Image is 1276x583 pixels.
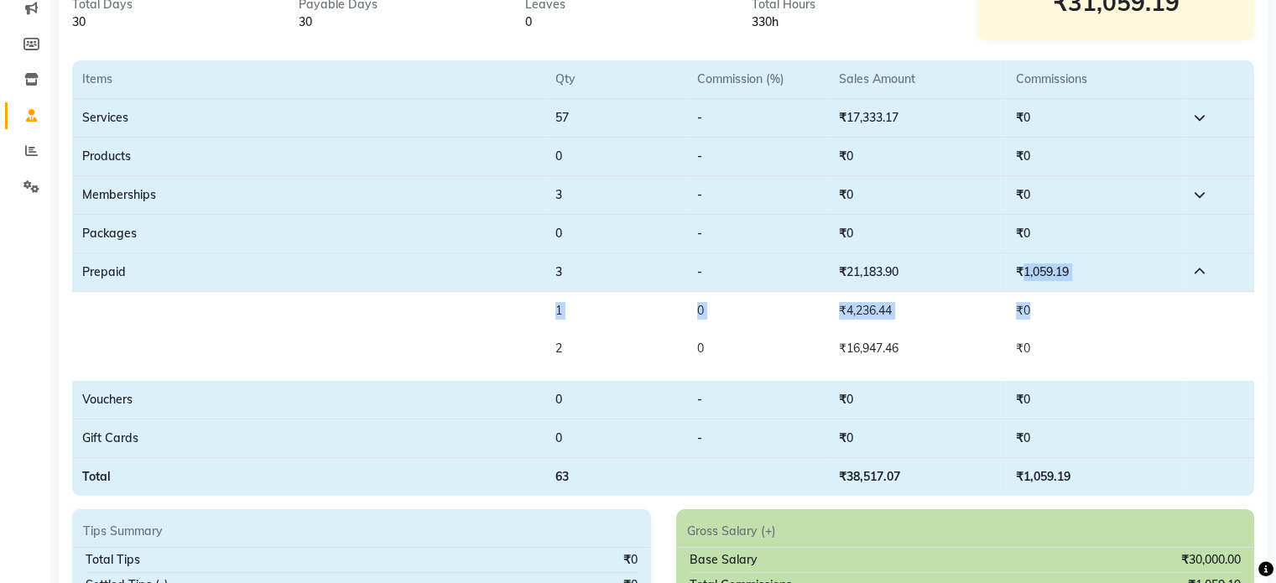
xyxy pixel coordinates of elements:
td: ₹16,947.46 [829,330,1006,367]
td: - [687,138,829,176]
td: - [687,381,829,419]
td: ₹0 [829,176,1006,215]
td: ₹0 [829,138,1006,176]
td: Vouchers [72,381,545,419]
td: ₹0 [1006,419,1183,458]
td: - [687,99,829,138]
td: ₹0 [1006,138,1183,176]
td: Gift Cards [72,419,545,458]
th: Commission (%) [687,60,829,99]
th: Sales Amount [829,60,1006,99]
div: ₹0 [623,551,638,569]
td: ₹0 [829,381,1006,419]
div: Gross Salary (+) [677,523,1254,540]
div: 30 [72,13,273,31]
td: 2 [545,330,687,367]
td: 3 [545,176,687,215]
th: Qty [545,60,687,99]
td: Products [72,138,545,176]
td: - [687,215,829,253]
td: 0 [545,381,687,419]
td: 0 [545,419,687,458]
th: Commissions [1006,60,1183,99]
td: 57 [545,99,687,138]
div: Total Tips [86,551,140,569]
td: ₹1,059.19 [1006,458,1183,497]
td: 1 [545,292,687,330]
td: 0 [687,292,829,330]
td: ₹1,059.19 [1006,253,1183,292]
th: Items [72,60,545,99]
td: ₹0 [829,419,1006,458]
div: 0 [525,13,727,31]
td: ₹4,236.44 [829,292,1006,330]
div: 330h [751,13,952,31]
div: Tips Summary [73,523,650,540]
td: ₹0 [1006,381,1183,419]
td: - [687,419,829,458]
td: Memberships [72,176,545,215]
td: ₹17,333.17 [829,99,1006,138]
td: Prepaid [72,253,545,292]
td: ₹0 [1006,215,1183,253]
td: Packages [72,215,545,253]
div: ₹30,000.00 [1181,551,1241,569]
td: 0 [545,215,687,253]
td: - [687,253,829,292]
td: 0 [687,330,829,367]
td: ₹0 [1006,176,1183,215]
td: Total [72,458,545,497]
td: 63 [545,458,687,497]
div: Base Salary [690,551,758,569]
td: ₹0 [1006,330,1183,367]
td: ₹21,183.90 [829,253,1006,292]
td: - [687,176,829,215]
td: ₹0 [829,215,1006,253]
td: 3 [545,253,687,292]
td: ₹0 [1006,99,1183,138]
td: Services [72,99,545,138]
td: ₹0 [1006,292,1183,330]
td: ₹38,517.07 [829,458,1006,497]
div: 30 [299,13,500,31]
td: 0 [545,138,687,176]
